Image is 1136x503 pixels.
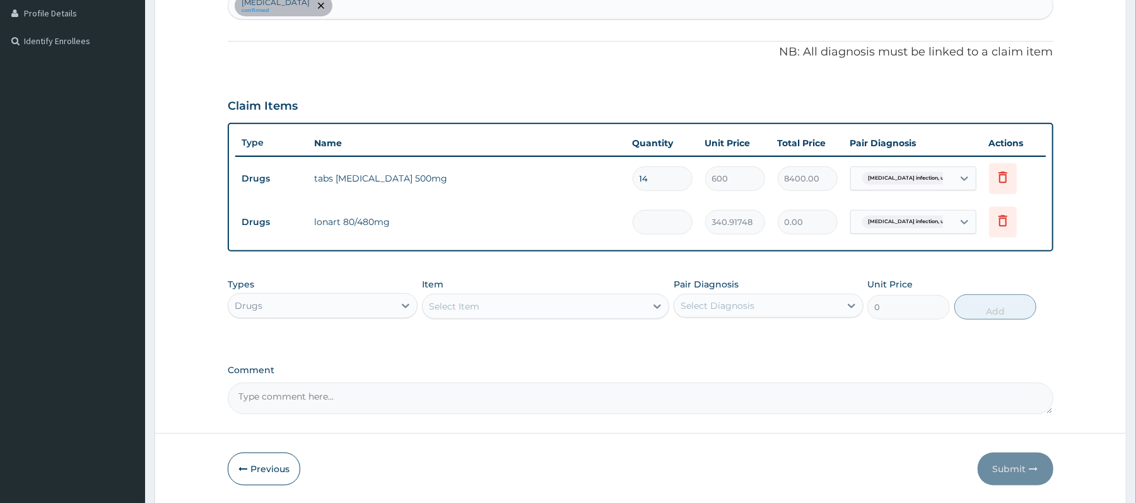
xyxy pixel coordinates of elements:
[862,172,973,185] span: [MEDICAL_DATA] infection, unspecif...
[228,453,300,485] button: Previous
[228,279,254,290] label: Types
[235,211,308,234] td: Drugs
[699,130,771,156] th: Unit Price
[308,209,626,234] td: lonart 80/480mg
[626,130,699,156] th: Quantity
[235,167,308,190] td: Drugs
[862,216,973,228] span: [MEDICAL_DATA] infection, unspecif...
[228,100,298,113] h3: Claim Items
[983,130,1046,156] th: Actions
[844,130,983,156] th: Pair Diagnosis
[867,278,913,291] label: Unit Price
[228,44,1053,61] p: NB: All diagnosis must be linked to a claim item
[681,299,754,312] div: Select Diagnosis
[429,300,479,313] div: Select Item
[308,130,626,156] th: Name
[978,453,1053,485] button: Submit
[235,131,308,154] th: Type
[242,8,310,14] small: confirmed
[674,278,739,291] label: Pair Diagnosis
[228,365,1053,376] label: Comment
[308,166,626,191] td: tabs [MEDICAL_DATA] 500mg
[235,299,262,312] div: Drugs
[954,294,1037,320] button: Add
[422,278,443,291] label: Item
[771,130,844,156] th: Total Price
